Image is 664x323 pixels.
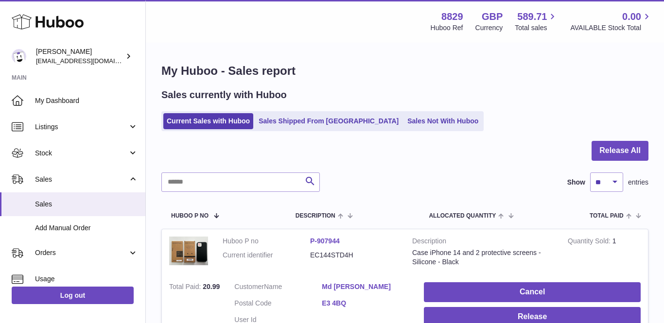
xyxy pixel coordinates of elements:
[169,283,203,293] strong: Total Paid
[223,251,310,260] dt: Current identifier
[322,299,409,308] a: E3 4BQ
[441,10,463,23] strong: 8829
[203,283,220,290] span: 20.99
[475,23,503,33] div: Currency
[296,213,335,219] span: Description
[515,10,558,33] a: 589.71 Total sales
[568,237,612,247] strong: Quantity Sold
[628,178,648,187] span: entries
[163,113,253,129] a: Current Sales with Huboo
[35,122,128,132] span: Listings
[35,248,128,257] span: Orders
[12,49,26,64] img: commandes@kpmatech.com
[431,23,463,33] div: Huboo Ref
[622,10,641,23] span: 0.00
[35,175,128,184] span: Sales
[560,229,648,275] td: 1
[590,213,624,219] span: Total paid
[412,248,553,267] div: Case iPhone 14 and 2 protective screens - Silicone - Black
[223,237,310,246] dt: Huboo P no
[161,88,287,102] h2: Sales currently with Huboo
[412,237,553,248] strong: Description
[36,47,123,66] div: [PERSON_NAME]
[12,287,134,304] a: Log out
[517,10,547,23] span: 589.71
[404,113,482,129] a: Sales Not With Huboo
[592,141,648,161] button: Release All
[515,23,558,33] span: Total sales
[310,251,398,260] dd: EC144STD4H
[234,299,322,310] dt: Postal Code
[35,223,138,233] span: Add Manual Order
[482,10,503,23] strong: GBP
[234,283,264,290] span: Customer
[35,274,138,284] span: Usage
[35,200,138,209] span: Sales
[169,237,208,265] img: 88291702031087.png
[567,178,585,187] label: Show
[171,213,209,219] span: Huboo P no
[161,63,648,79] h1: My Huboo - Sales report
[424,282,641,302] button: Cancel
[322,282,409,291] a: Md [PERSON_NAME]
[310,237,340,245] a: P-907944
[570,10,652,33] a: 0.00 AVAILABLE Stock Total
[36,57,143,65] span: [EMAIL_ADDRESS][DOMAIN_NAME]
[570,23,652,33] span: AVAILABLE Stock Total
[429,213,496,219] span: ALLOCATED Quantity
[234,282,322,294] dt: Name
[255,113,402,129] a: Sales Shipped From [GEOGRAPHIC_DATA]
[35,96,138,105] span: My Dashboard
[35,149,128,158] span: Stock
